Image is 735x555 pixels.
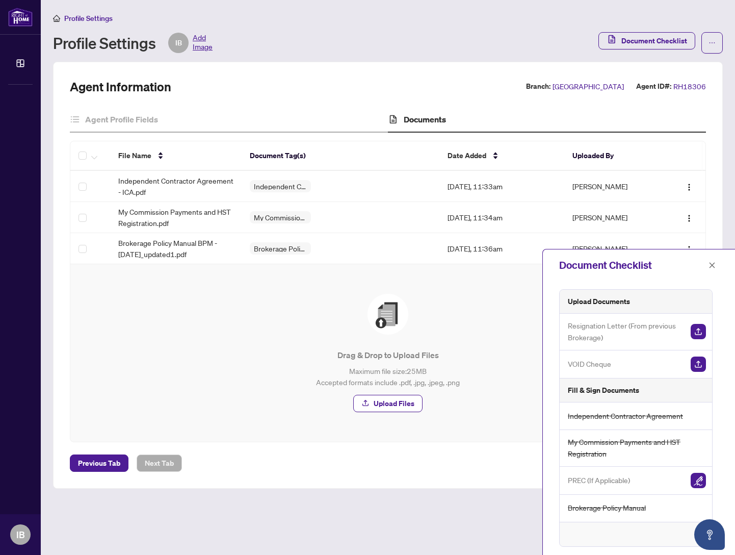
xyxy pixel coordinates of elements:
[564,171,663,202] td: [PERSON_NAME]
[250,183,311,190] span: Independent Contractor Agreement
[242,141,439,171] th: Document Tag(s)
[70,79,171,95] h2: Agent Information
[568,358,611,370] span: VOID Cheque
[110,141,242,171] th: File Name
[568,436,706,460] span: My Commission Payments and HST Registration
[353,395,423,412] button: Upload Files
[85,113,158,125] h4: Agent Profile Fields
[564,202,663,233] td: [PERSON_NAME]
[53,33,213,53] div: Profile Settings
[53,15,60,22] span: home
[8,8,33,27] img: logo
[91,349,685,361] p: Drag & Drop to Upload Files
[681,209,697,225] button: Logo
[118,206,234,229] span: My Commission Payments and HST Registration.pdf
[118,237,234,260] span: Brokerage Policy Manual BPM - [DATE]_updated1.pdf
[70,455,128,472] button: Previous Tab
[439,141,565,171] th: Date Added
[16,527,25,542] span: IB
[685,245,693,254] img: Logo
[708,262,716,269] span: close
[681,178,697,194] button: Logo
[708,39,716,46] span: ellipsis
[91,365,685,388] p: Maximum file size: 25 MB Accepted formats include .pdf, .jpg, .jpeg, .png
[694,519,725,550] button: Open asap
[568,502,646,514] span: Brokerage Policy Manual
[553,81,624,92] span: [GEOGRAPHIC_DATA]
[118,150,151,161] span: File Name
[636,81,671,92] label: Agent ID#:
[193,33,213,53] span: Add Image
[374,395,414,412] span: Upload Files
[568,320,682,344] span: Resignation Letter (From previous Brokerage)
[448,150,486,161] span: Date Added
[598,32,695,49] button: Document Checklist
[439,202,565,233] td: [DATE], 11:34am
[685,183,693,191] img: Logo
[367,294,408,335] img: File Upload
[64,14,113,23] span: Profile Settings
[78,455,120,471] span: Previous Tab
[250,214,311,221] span: My Commission Payments and HST Registration
[564,141,663,171] th: Uploaded By
[691,324,706,339] img: Upload Document
[559,258,705,273] div: Document Checklist
[526,81,550,92] label: Branch:
[568,410,683,422] span: Independent Contractor Agreement
[568,385,639,396] h5: Fill & Sign Documents
[439,171,565,202] td: [DATE], 11:33am
[118,175,234,197] span: Independent Contractor Agreement - ICA.pdf
[404,113,446,125] h4: Documents
[621,33,687,49] span: Document Checklist
[568,474,630,486] span: PREC (If Applicable)
[250,245,311,252] span: Brokerage Policy Manual
[685,214,693,222] img: Logo
[439,233,565,264] td: [DATE], 11:36am
[568,296,630,307] h5: Upload Documents
[681,240,697,257] button: Logo
[175,37,182,48] span: IB
[673,81,706,92] span: RH18306
[691,357,706,372] img: Upload Document
[691,473,706,488] img: Sign Document
[564,233,663,264] td: [PERSON_NAME]
[83,276,693,430] span: File UploadDrag & Drop to Upload FilesMaximum file size:25MBAccepted formats include .pdf, .jpg, ...
[137,455,182,472] button: Next Tab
